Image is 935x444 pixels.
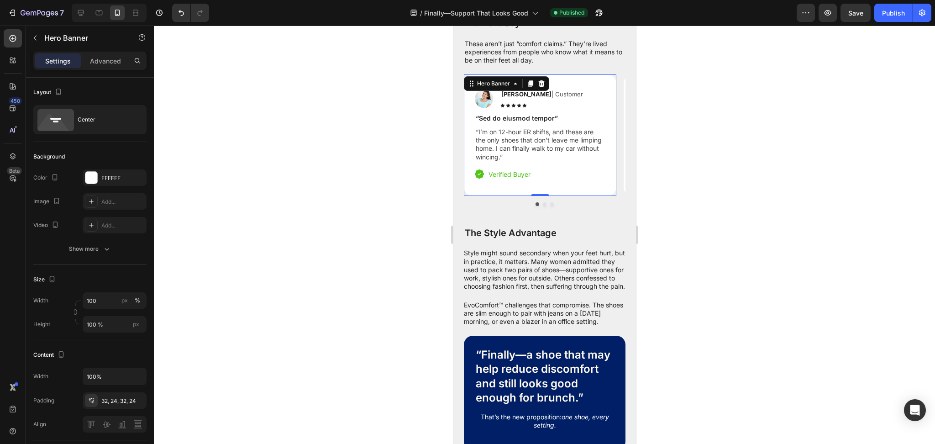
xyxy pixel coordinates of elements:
div: 32, 24, 32, 24 [101,397,144,405]
div: Image [33,196,62,208]
input: Auto [83,368,146,385]
span: Published [559,9,584,17]
label: Height [33,320,50,328]
label: Width [33,296,48,305]
iframe: Design area [453,26,636,444]
input: px% [83,292,147,309]
div: Show more [69,244,111,254]
p: Hero Banner [44,32,122,43]
div: Publish [882,8,905,18]
div: Center [78,109,133,130]
p: 7 [60,7,64,18]
button: Show more [33,241,147,257]
div: Video [33,219,61,232]
button: Publish [874,4,913,22]
div: Beta [7,167,22,174]
div: Background [33,153,65,161]
div: Width [33,372,48,381]
div: Color [33,172,60,184]
div: Padding [33,396,54,405]
div: % [135,296,140,305]
input: px [83,316,147,333]
span: Finally—Support That Looks Good [424,8,528,18]
div: px [121,296,128,305]
div: Layout [33,86,64,99]
div: Align [33,420,46,428]
span: / [420,8,422,18]
button: % [119,295,130,306]
button: px [132,295,143,306]
div: Add... [101,198,144,206]
div: Content [33,349,67,361]
p: Settings [45,56,71,66]
div: Add... [101,222,144,230]
span: px [133,321,139,328]
div: Open Intercom Messenger [904,399,926,421]
div: FFFFFF [101,174,144,182]
div: 450 [9,97,22,105]
button: 7 [4,4,68,22]
button: Save [840,4,871,22]
span: Save [848,9,863,17]
div: Size [33,274,58,286]
div: Undo/Redo [172,4,209,22]
p: Advanced [90,56,121,66]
